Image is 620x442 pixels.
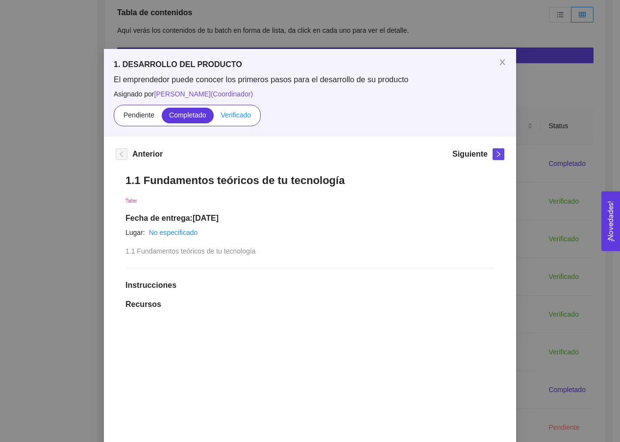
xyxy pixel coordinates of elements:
[601,191,620,251] button: Open Feedback Widget
[114,74,506,85] span: El emprendedor puede conocer los primeros pasos para el desarrollo de su producto
[116,148,127,160] button: left
[125,198,137,204] span: Taller
[132,148,163,160] h5: Anterior
[125,227,145,238] article: Lugar:
[125,300,495,309] h1: Recursos
[125,213,495,223] h1: Fecha de entrega: [DATE]
[114,59,506,70] h5: 1. DESARROLLO DEL PRODUCTO
[125,247,255,255] span: 1.1 Fundamentos teóricos de tu tecnología
[493,148,504,160] button: right
[125,174,495,187] h1: 1.1 Fundamentos teóricos de tu tecnología
[125,280,495,290] h1: Instrucciones
[124,111,154,119] span: Pendiente
[489,49,516,76] button: Close
[452,148,488,160] h5: Siguiente
[114,89,506,99] span: Asignado por
[169,111,206,119] span: Completado
[221,111,251,119] span: Verificado
[498,58,506,66] span: close
[493,151,504,158] span: right
[149,229,198,236] a: No especificado
[154,90,253,98] span: [PERSON_NAME] ( Coordinador )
